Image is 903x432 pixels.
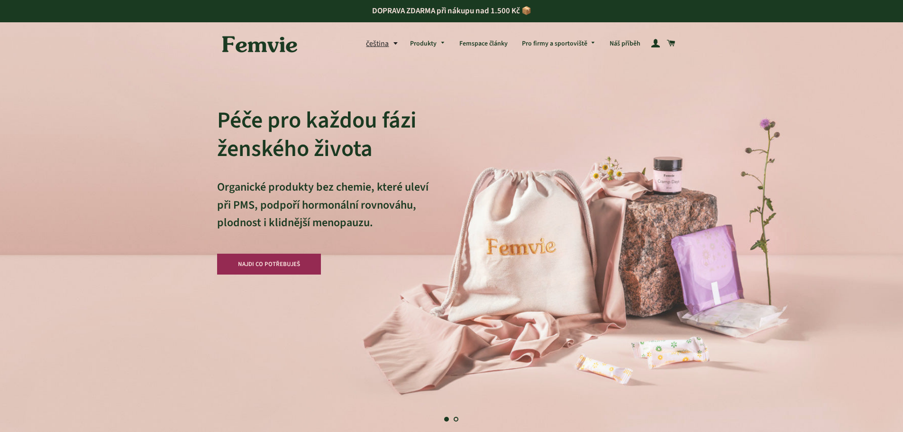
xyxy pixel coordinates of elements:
[602,32,648,56] a: Náš příběh
[403,32,452,56] a: Produkty
[452,414,461,424] a: Načíst snímek 2
[452,32,515,56] a: Femspace články
[515,32,603,56] a: Pro firmy a sportoviště
[217,106,429,163] h2: Péče pro každou fázi ženského života
[217,254,321,275] a: NAJDI CO POTŘEBUJEŠ
[211,408,235,432] button: Předchozí snímek
[442,414,452,424] a: Posun 1, aktuální
[666,408,689,432] button: Další snímek
[217,178,429,249] p: Organické produkty bez chemie, které uleví při PMS, podpoří hormonální rovnováhu, plodnost i klid...
[217,29,302,59] img: Femvie
[366,37,403,50] button: čeština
